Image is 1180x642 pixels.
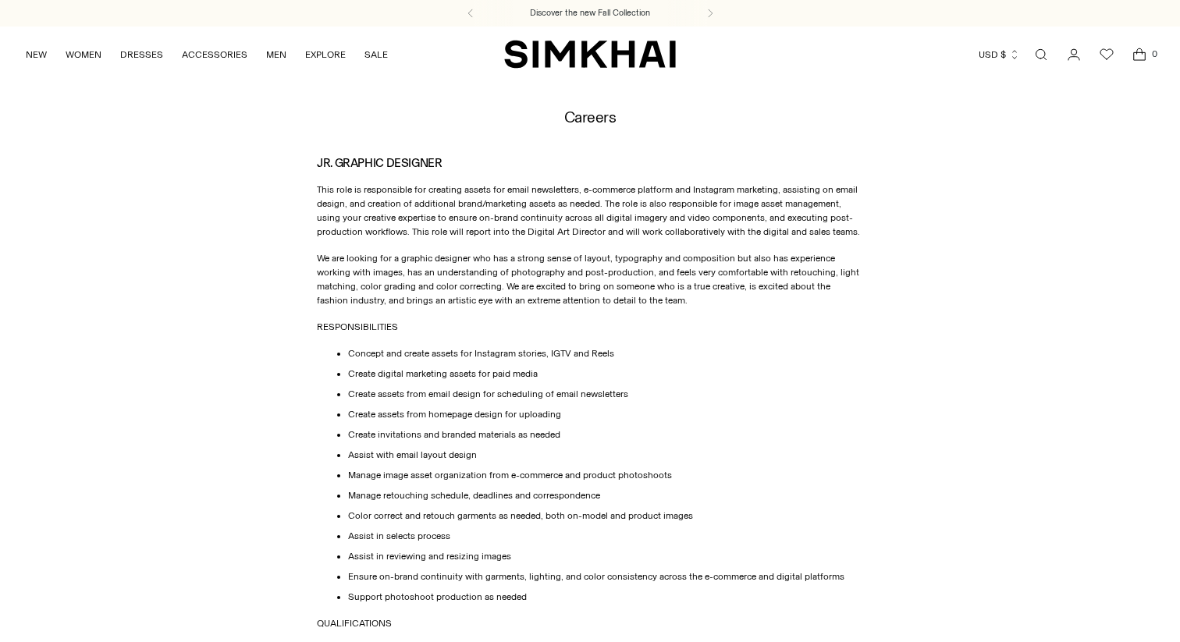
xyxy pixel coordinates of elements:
span: Create invitations and branded materials as needed [348,429,560,440]
a: MEN [266,37,286,72]
span: Support photoshoot production as needed [348,591,527,602]
button: USD $ [979,37,1020,72]
a: Discover the new Fall Collection [530,7,650,20]
span: Assist with email layout design [348,449,477,460]
a: ACCESSORIES [182,37,247,72]
span: QUALIFICATIONS [317,618,392,629]
a: EXPLORE [305,37,346,72]
span: Ensure on-brand continuity with garments, lighting, and color consistency across the e-commerce a... [348,571,844,582]
a: Open search modal [1025,39,1057,70]
span: We are looking for a graphic designer who has a strong sense of layout, typography and compositio... [317,253,859,306]
span: Manage image asset organization from e-commerce and product photoshoots [348,470,672,481]
span: Create assets from email design for scheduling of email newsletters [348,388,628,399]
span: Color correct and retouch garments as needed, both on-model and product images [348,510,693,521]
span: This role is responsible for creating assets for email newsletters, e-commerce platform and Insta... [317,184,860,237]
a: SALE [364,37,388,72]
h3: JR. GRAPHIC DESIGNER [317,157,863,170]
a: DRESSES [120,37,163,72]
span: Assist in selects process [348,530,450,541]
span: Assist in reviewing and resizing images [348,551,511,562]
a: Open cart modal [1124,39,1155,70]
a: NEW [26,37,47,72]
span: Manage retouching schedule, deadlines and correspondence [348,490,600,501]
a: Wishlist [1091,39,1122,70]
span: Create assets from homepage design for uploading [348,409,561,420]
a: SIMKHAI [504,39,676,69]
span: Create digital marketing assets for paid media [348,368,538,379]
span: 0 [1147,47,1161,61]
a: WOMEN [66,37,101,72]
span: RESPONSIBILITIES [317,321,398,332]
h1: Careers [564,108,617,126]
span: Concept and create assets for Instagram stories, IGTV and Reels [348,348,614,359]
a: Go to the account page [1058,39,1089,70]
